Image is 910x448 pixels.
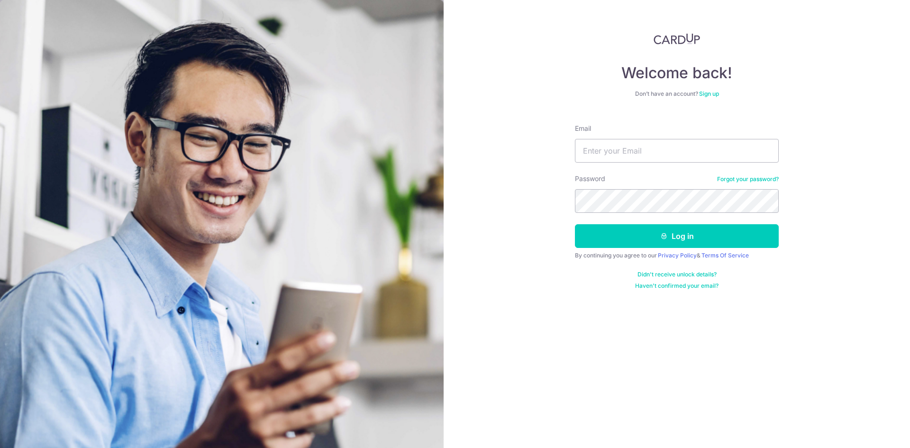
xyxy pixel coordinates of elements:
[637,271,717,278] a: Didn't receive unlock details?
[635,282,719,290] a: Haven't confirmed your email?
[575,90,779,98] div: Don’t have an account?
[717,175,779,183] a: Forgot your password?
[658,252,697,259] a: Privacy Policy
[701,252,749,259] a: Terms Of Service
[575,252,779,259] div: By continuing you agree to our &
[575,174,605,183] label: Password
[575,64,779,82] h4: Welcome back!
[575,224,779,248] button: Log in
[699,90,719,97] a: Sign up
[575,139,779,163] input: Enter your Email
[654,33,700,45] img: CardUp Logo
[575,124,591,133] label: Email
